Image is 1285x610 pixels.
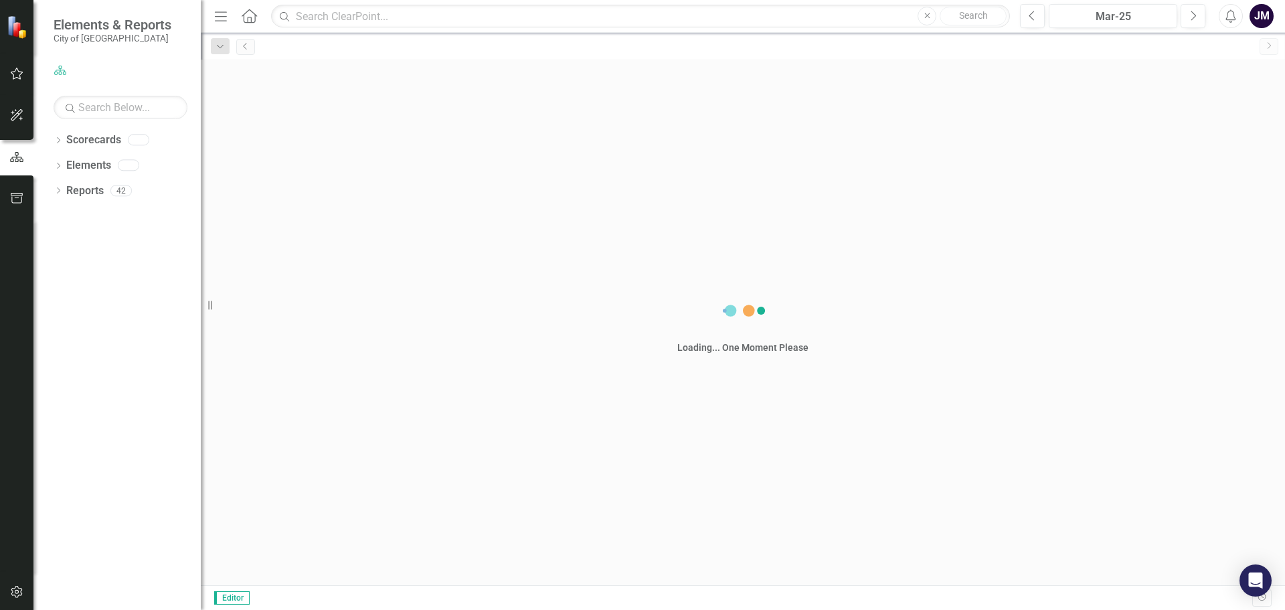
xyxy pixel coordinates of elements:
button: Mar-25 [1049,4,1177,28]
div: 42 [110,185,132,196]
a: Scorecards [66,133,121,148]
div: Loading... One Moment Please [677,341,808,354]
img: ClearPoint Strategy [7,15,30,38]
div: Mar-25 [1053,9,1173,25]
button: JM [1250,4,1274,28]
input: Search Below... [54,96,187,119]
input: Search ClearPoint... [271,5,1010,28]
small: City of [GEOGRAPHIC_DATA] [54,33,171,44]
span: Search [959,10,988,21]
span: Elements & Reports [54,17,171,33]
a: Elements [66,158,111,173]
span: Editor [214,591,250,605]
button: Search [940,7,1007,25]
div: Open Intercom Messenger [1239,564,1272,597]
a: Reports [66,183,104,199]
